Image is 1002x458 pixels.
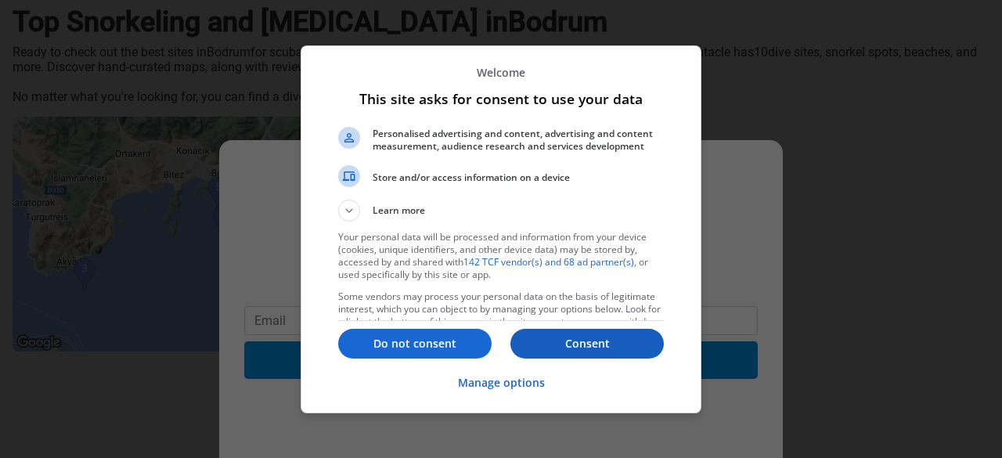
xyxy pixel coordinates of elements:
p: Do not consent [338,336,492,352]
span: Store and/or access information on a device [373,171,664,184]
p: Consent [510,336,664,352]
p: Some vendors may process your personal data on the basis of legitimate interest, which you can ob... [338,290,664,341]
p: Welcome [338,65,664,80]
button: Learn more [338,200,664,222]
button: Consent [510,329,664,359]
div: This site asks for consent to use your data [301,45,701,413]
p: Manage options [458,375,545,391]
span: Learn more [373,204,425,222]
button: Do not consent [338,329,492,359]
p: Your personal data will be processed and information from your device (cookies, unique identifier... [338,231,664,281]
h1: This site asks for consent to use your data [338,89,664,108]
button: Manage options [458,366,545,400]
span: Personalised advertising and content, advertising and content measurement, audience research and ... [373,128,664,153]
a: 142 TCF vendor(s) and 68 ad partner(s) [463,255,634,269]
